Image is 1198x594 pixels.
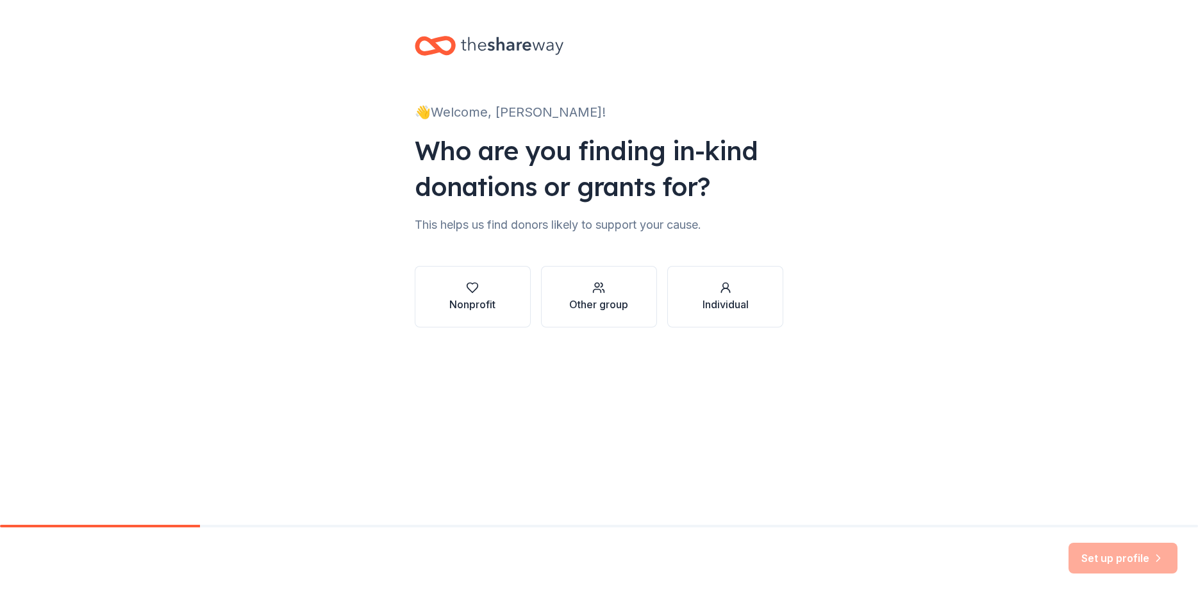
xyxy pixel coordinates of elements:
div: Nonprofit [449,297,495,312]
div: Individual [703,297,749,312]
div: Other group [569,297,628,312]
div: Who are you finding in-kind donations or grants for? [415,133,784,204]
button: Individual [667,266,783,327]
button: Other group [541,266,657,327]
div: 👋 Welcome, [PERSON_NAME]! [415,102,784,122]
div: This helps us find donors likely to support your cause. [415,215,784,235]
button: Nonprofit [415,266,531,327]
